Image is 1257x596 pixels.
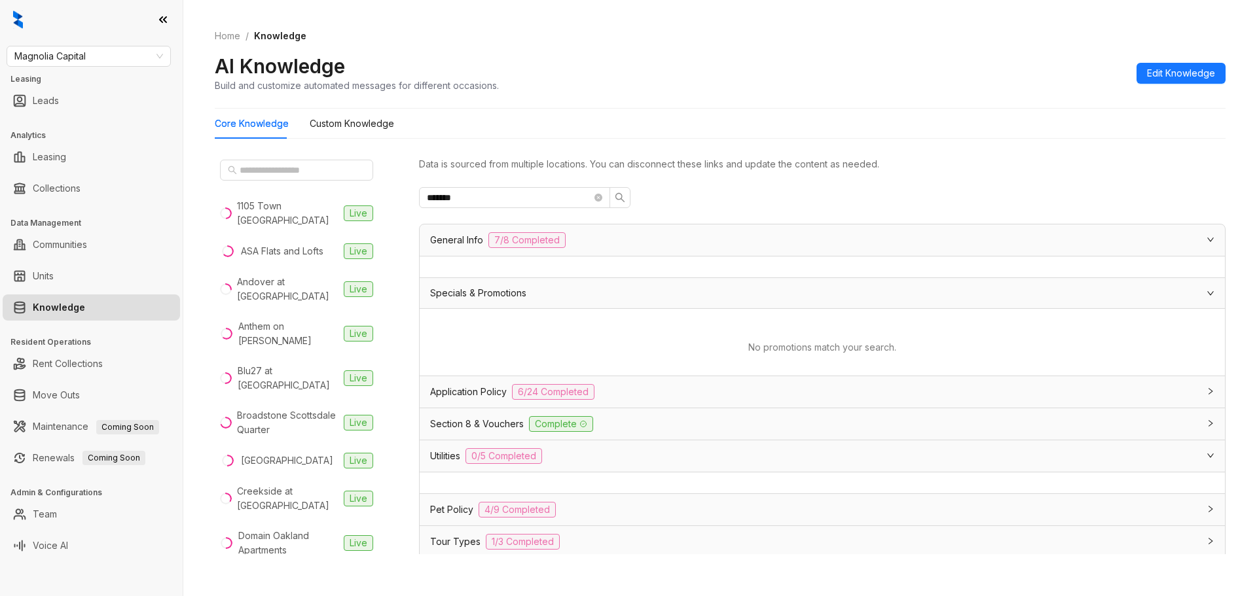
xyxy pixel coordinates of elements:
span: Live [344,281,373,297]
li: Knowledge [3,294,180,321]
div: Custom Knowledge [310,116,394,131]
a: RenewalsComing Soon [33,445,145,471]
span: Live [344,370,373,386]
span: 7/8 Completed [488,232,566,248]
li: Communities [3,232,180,258]
button: Edit Knowledge [1137,63,1226,84]
div: [GEOGRAPHIC_DATA] [241,453,333,468]
h3: Analytics [10,130,183,141]
a: Communities [33,232,87,258]
div: Core Knowledge [215,116,289,131]
span: expanded [1207,451,1214,459]
span: close-circle [594,194,602,202]
span: Live [344,205,373,221]
span: Live [344,243,373,259]
div: No promotions match your search. [430,330,1214,365]
a: Leasing [33,144,66,170]
li: Rent Collections [3,351,180,377]
div: Creekside at [GEOGRAPHIC_DATA] [237,484,338,513]
li: Team [3,501,180,527]
span: Live [344,535,373,551]
span: expanded [1207,236,1214,243]
span: expanded [1207,289,1214,297]
span: Specials & Promotions [430,286,526,300]
h2: AI Knowledge [215,54,345,79]
span: 6/24 Completed [512,384,594,400]
div: Application Policy6/24 Completed [420,376,1225,408]
img: logo [13,10,23,29]
span: Knowledge [254,30,306,41]
a: Team [33,501,57,527]
div: Build and customize automated messages for different occasions. [215,79,499,92]
li: Leads [3,88,180,114]
span: 1/3 Completed [486,534,560,550]
span: Pet Policy [430,502,473,517]
div: Section 8 & VouchersComplete [420,408,1225,440]
div: Anthem on [PERSON_NAME] [238,319,338,348]
div: ASA Flats and Lofts [241,244,323,258]
li: / [246,29,249,43]
span: Live [344,415,373,430]
span: 0/5 Completed [465,448,542,464]
span: Edit Knowledge [1147,66,1215,80]
li: Renewals [3,445,180,471]
div: Specials & Promotions [420,278,1225,308]
div: Blu27 at [GEOGRAPHIC_DATA] [238,364,338,393]
span: collapsed [1207,387,1214,395]
div: Tour Types1/3 Completed [420,526,1225,557]
div: General Info7/8 Completed [420,224,1225,256]
span: 4/9 Completed [479,502,556,517]
h3: Data Management [10,217,183,229]
div: 1105 Town [GEOGRAPHIC_DATA] [237,199,338,228]
li: Units [3,263,180,289]
span: collapsed [1207,537,1214,545]
span: Application Policy [430,385,507,399]
div: Data is sourced from multiple locations. You can disconnect these links and update the content as... [419,157,1226,171]
a: Rent Collections [33,351,103,377]
div: Domain Oakland Apartments [238,529,338,557]
li: Voice AI [3,533,180,559]
span: collapsed [1207,505,1214,513]
h3: Leasing [10,73,183,85]
span: search [615,192,625,203]
a: Units [33,263,54,289]
span: Live [344,326,373,342]
span: Magnolia Capital [14,46,163,66]
div: Utilities0/5 Completed [420,440,1225,472]
span: Tour Types [430,535,481,549]
span: Utilities [430,449,460,463]
div: Broadstone Scottsdale Quarter [237,408,338,437]
span: General Info [430,233,483,247]
a: Knowledge [33,294,85,321]
span: collapsed [1207,419,1214,427]
li: Leasing [3,144,180,170]
a: Home [212,29,243,43]
span: search [228,166,237,175]
span: Coming Soon [82,451,145,465]
span: Live [344,491,373,506]
li: Maintenance [3,413,180,440]
div: Pet Policy4/9 Completed [420,494,1225,525]
h3: Admin & Configurations [10,487,183,499]
a: Move Outs [33,382,80,408]
a: Collections [33,175,81,202]
span: Live [344,453,373,468]
a: Leads [33,88,59,114]
span: Complete [529,416,593,432]
span: Section 8 & Vouchers [430,417,524,431]
li: Collections [3,175,180,202]
li: Move Outs [3,382,180,408]
div: Andover at [GEOGRAPHIC_DATA] [237,275,338,304]
span: Coming Soon [96,420,159,434]
a: Voice AI [33,533,68,559]
h3: Resident Operations [10,336,183,348]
